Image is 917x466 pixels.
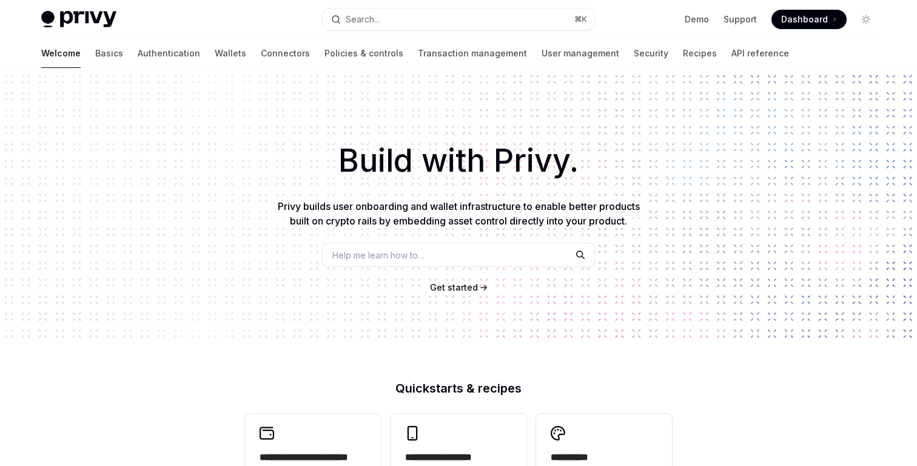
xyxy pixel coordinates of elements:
a: Demo [685,13,709,25]
span: Privy builds user onboarding and wallet infrastructure to enable better products built on crypto ... [278,200,640,227]
a: Get started [430,282,478,294]
a: Connectors [261,39,310,68]
a: Security [634,39,668,68]
a: Authentication [138,39,200,68]
h2: Quickstarts & recipes [245,382,672,394]
a: User management [542,39,619,68]
a: Policies & controls [324,39,403,68]
a: Wallets [215,39,246,68]
a: Support [724,13,757,25]
span: ⌘ K [574,15,587,24]
a: Recipes [683,39,717,68]
span: Get started [430,282,478,292]
button: Toggle dark mode [856,10,876,29]
span: Dashboard [781,13,828,25]
a: Dashboard [771,10,847,29]
button: Open search [323,8,594,30]
a: API reference [731,39,789,68]
img: light logo [41,11,116,28]
div: Search... [346,12,380,27]
a: Welcome [41,39,81,68]
a: Transaction management [418,39,527,68]
span: Help me learn how to… [332,249,425,262]
a: Basics [95,39,123,68]
h1: Build with Privy. [19,137,898,184]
